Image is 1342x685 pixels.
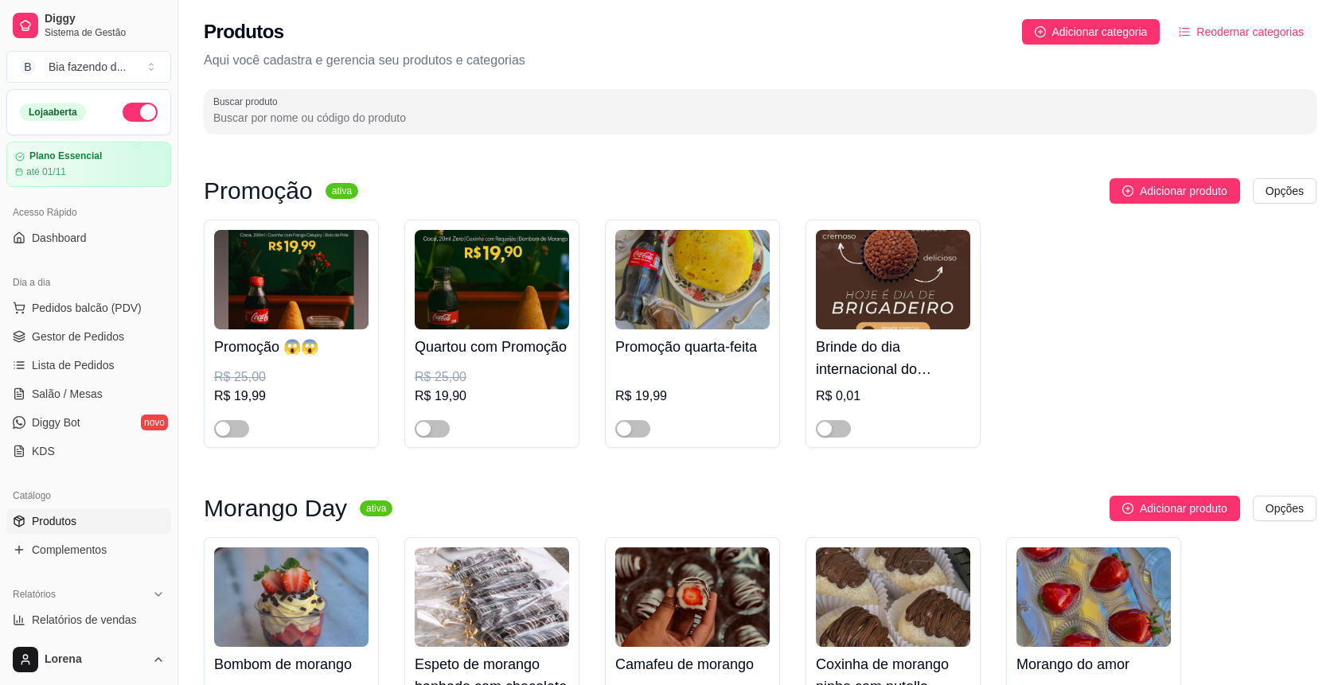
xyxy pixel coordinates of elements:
h4: Camafeu de morango [615,653,770,675]
div: Dia a dia [6,270,171,295]
a: DiggySistema de Gestão [6,6,171,45]
sup: ativa [326,183,358,199]
span: Diggy Bot [32,415,80,430]
a: Gestor de Pedidos [6,324,171,349]
span: Lista de Pedidos [32,357,115,373]
article: até 01/11 [26,165,66,178]
button: Pedidos balcão (PDV) [6,295,171,321]
h2: Produtos [204,19,284,45]
img: product-image [615,230,770,329]
h3: Promoção [204,181,313,200]
p: Aqui você cadastra e gerencia seu produtos e categorias [204,51,1317,70]
button: Adicionar produto [1110,178,1240,204]
button: Alterar Status [123,103,158,122]
span: Produtos [32,513,76,529]
sup: ativa [360,500,392,516]
div: R$ 0,01 [816,387,970,406]
a: Produtos [6,508,171,534]
div: Bia fazendo d ... [49,59,126,75]
span: Adicionar produto [1140,500,1227,517]
span: Relatórios [13,588,56,601]
span: Dashboard [32,230,87,246]
span: ordered-list [1179,26,1190,37]
span: Reodernar categorias [1196,23,1304,41]
h4: Bombom de morango [214,653,369,675]
a: Lista de Pedidos [6,352,171,378]
button: Adicionar produto [1110,496,1240,521]
img: product-image [816,230,970,329]
h4: Brinde do dia internacional do brigadeiro [816,336,970,380]
span: Gestor de Pedidos [32,329,124,344]
span: Salão / Mesas [32,386,103,402]
div: Loja aberta [20,103,86,121]
span: KDS [32,443,55,459]
span: Complementos [32,542,107,558]
div: R$ 25,00 [214,368,369,387]
span: Opções [1266,500,1304,517]
a: KDS [6,438,171,464]
span: Adicionar categoria [1052,23,1148,41]
span: Sistema de Gestão [45,26,165,39]
div: R$ 25,00 [415,368,569,387]
a: Plano Essencialaté 01/11 [6,142,171,187]
div: Catálogo [6,483,171,508]
button: Reodernar categorias [1166,19,1317,45]
a: Complementos [6,537,171,562]
button: Adicionar categoria [1022,19,1161,45]
span: B [20,59,36,75]
img: product-image [615,547,770,647]
span: Relatórios de vendas [32,612,137,628]
input: Buscar produto [213,110,1307,126]
div: R$ 19,90 [415,387,569,406]
span: plus-circle [1035,26,1046,37]
span: Opções [1266,182,1304,200]
span: Diggy [45,12,165,26]
img: product-image [214,230,369,329]
img: product-image [1016,547,1171,647]
a: Salão / Mesas [6,381,171,407]
label: Buscar produto [213,95,283,108]
a: Relatórios de vendas [6,607,171,632]
h4: Quartou com Promoção [415,336,569,358]
span: plus-circle [1122,503,1133,514]
img: product-image [415,230,569,329]
article: Plano Essencial [29,150,102,162]
div: Acesso Rápido [6,200,171,225]
h4: Morango do amor [1016,653,1171,675]
div: R$ 19,99 [615,387,770,406]
a: Diggy Botnovo [6,410,171,435]
img: product-image [214,547,369,647]
div: R$ 19,99 [214,387,369,406]
span: Adicionar produto [1140,182,1227,200]
span: plus-circle [1122,185,1133,197]
button: Select a team [6,51,171,83]
a: Dashboard [6,225,171,251]
h4: Promoção quarta-feita [615,336,770,358]
span: Pedidos balcão (PDV) [32,300,142,316]
img: product-image [415,547,569,647]
button: Lorena [6,640,171,679]
span: Lorena [45,652,146,667]
h4: Promoção 😱😱 [214,336,369,358]
button: Opções [1253,178,1317,204]
h3: Morango Day [204,499,347,518]
button: Opções [1253,496,1317,521]
img: product-image [816,547,970,647]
